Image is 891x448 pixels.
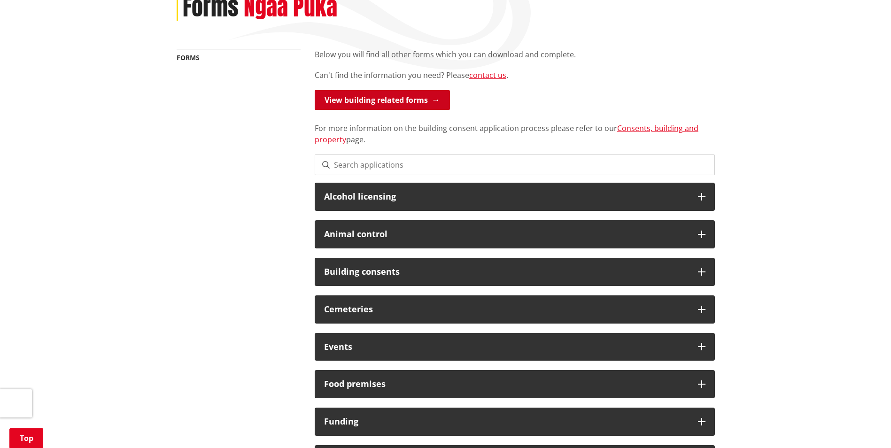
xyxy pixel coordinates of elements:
p: Can't find the information you need? Please . [315,70,715,81]
input: Search applications [315,154,715,175]
iframe: Messenger Launcher [848,409,882,442]
h3: Building consents [324,267,689,277]
h3: Food premises [324,379,689,389]
h3: Funding [324,417,689,426]
h3: Events [324,342,689,352]
h3: Cemeteries [324,305,689,314]
a: Top [9,428,43,448]
h3: Animal control [324,230,689,239]
a: Forms [177,53,200,62]
a: View building related forms [315,90,450,110]
a: Consents, building and property [315,123,698,145]
p: Below you will find all other forms which you can download and complete. [315,49,715,60]
h3: Alcohol licensing [324,192,689,201]
p: For more information on the building consent application process please refer to our page. [315,111,715,145]
a: contact us [469,70,506,80]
